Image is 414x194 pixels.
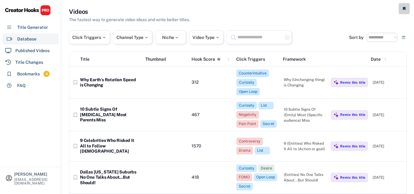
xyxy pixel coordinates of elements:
[15,59,43,66] div: Title Changes
[263,121,274,127] div: Secret
[17,36,36,42] div: Database
[14,178,56,185] div: [EMAIL_ADDRESS][DOMAIN_NAME]
[239,89,257,94] div: Open Loop
[373,80,403,85] div: [DATE]
[145,56,187,63] div: Thumbnail
[72,79,78,86] button: bookmark_border
[5,5,51,16] img: CHPRO%20Logo.svg
[14,172,56,176] div: [PERSON_NAME]
[340,112,365,117] div: Remix this title
[80,138,139,154] div: 9 Celebrities Who Risked It All to Follow [DEMOGRAPHIC_DATA]
[349,35,364,40] div: Sort by
[261,103,271,108] div: List
[340,80,365,85] div: Remix this title
[333,80,339,85] img: MagicMajor%20%28Purple%29.svg
[239,148,251,153] div: Drama
[371,56,381,63] div: Date
[284,172,326,183] div: (Entities) No One Talks About...But Should!
[192,35,220,40] div: Video Type
[256,175,275,180] div: Open Loop
[333,112,339,118] img: MagicMajor%20%28Purple%29.svg
[284,77,326,88] div: Why (Unchanging thing) is Changing
[239,175,250,180] div: FOMO
[116,35,149,40] div: Channel Type
[72,143,78,149] button: bookmark_border
[144,165,187,189] img: yH5BAEAAAAALAAAAAABAAEAAAIBRAA7
[239,184,250,189] div: Secret
[239,121,256,127] div: Pain Point
[239,166,254,171] div: Curiosity
[162,35,180,40] div: Niche
[72,174,78,181] button: bookmark_border
[80,56,89,63] div: Title
[72,35,107,40] div: Click Triggers
[239,80,254,85] div: Curiosity
[373,112,403,118] div: [DATE]
[261,166,272,171] div: Desire
[283,56,325,63] div: Framework
[373,175,403,180] div: [DATE]
[373,143,403,149] div: [DATE]
[239,112,256,117] div: Negativity
[284,141,326,152] div: 9 (Entities) Who Risked It All to (Action or goal)
[80,107,139,123] div: 10 Subtle Signs Of [MEDICAL_DATA] Most Parents Miss
[44,71,50,77] div: 8
[192,143,231,149] div: 1570
[192,56,215,63] div: Hook Score
[17,24,48,31] div: Title Generator
[192,112,231,118] div: 467
[80,77,139,88] div: Why Earth’s Rotation Speed is Changing
[69,17,190,23] div: The fastest way to generate video ideas and write better titles.
[80,169,139,186] div: Dallas [US_STATE] Suburbs No One Talks About...But Should!
[284,35,290,40] button: highlight_remove
[257,148,268,153] div: List
[239,103,254,108] div: Curiosity
[144,134,187,158] img: yH5BAEAAAAALAAAAAABAAEAAAIBRAA7
[284,107,326,123] div: 10 Subtle Signs Of (Entity) Most (Specific audience) Miss
[239,71,267,76] div: Counterintuitive
[333,143,339,149] img: MagicMajor%20%28Purple%29.svg
[192,175,231,180] div: 418
[144,103,187,127] img: yH5BAEAAAAALAAAAAABAAEAAAIBRAA7
[236,56,278,63] div: Click Triggers
[17,82,26,89] div: FAQ
[239,139,260,144] div: Controversy
[69,7,88,16] h3: Videos
[340,175,365,180] div: Remix this title
[144,70,187,94] img: yH5BAEAAAAALAAAAAABAAEAAAIBRAA7
[333,175,339,180] img: MagicMajor%20%28Purple%29.svg
[17,71,40,77] div: Bookmarks
[15,48,50,54] div: Published Videos
[72,112,78,118] button: bookmark_border
[192,80,231,85] div: 312
[340,144,365,148] div: Remix this title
